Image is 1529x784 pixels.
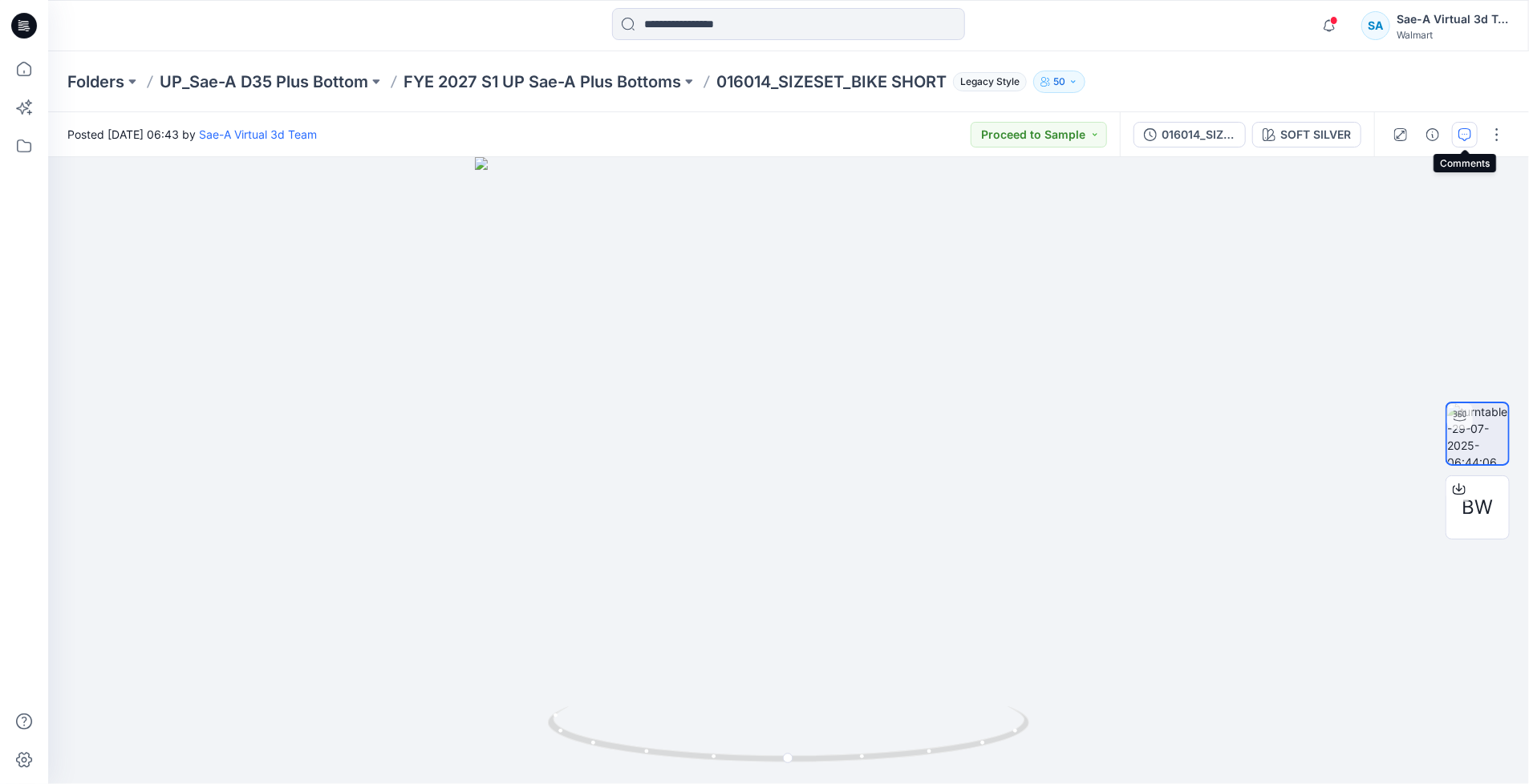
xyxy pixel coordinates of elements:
[67,71,124,93] a: Folders
[1053,73,1065,91] p: 50
[1252,122,1361,148] button: SOFT SILVER
[1397,29,1509,41] div: Walmart
[199,127,317,141] a: Sae-A Virtual 3d Team
[1361,11,1390,40] div: SA
[1447,403,1508,464] img: turntable-29-07-2025-06:44:06
[1462,493,1494,522] span: BW
[1420,122,1446,148] button: Details
[947,71,1027,93] button: Legacy Style
[1134,122,1246,148] button: 016014_SIZESET_BIKE SHORT_SAEA_072925
[953,72,1027,91] span: Legacy Style
[716,71,947,93] p: 016014_SIZESET_BIKE SHORT
[1280,126,1351,143] div: SOFT SILVER
[1033,71,1085,93] button: 50
[1162,126,1235,143] div: 016014_SIZESET_BIKE SHORT_SAEA_072925
[67,126,317,143] span: Posted [DATE] 06:43 by
[1397,10,1509,29] div: Sae-A Virtual 3d Team
[404,71,681,93] a: FYE 2027 S1 UP Sae-A Plus Bottoms
[160,71,368,93] a: UP_Sae-A D35 Plus Bottom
